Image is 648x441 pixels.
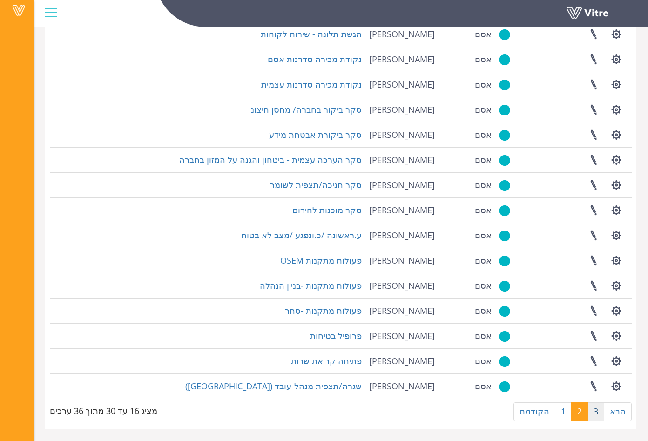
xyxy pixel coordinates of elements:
[499,29,510,41] img: כן
[365,248,439,273] td: [PERSON_NAME]
[475,104,492,115] span: 402
[475,380,492,392] span: 402
[587,402,604,421] a: 3
[499,155,510,166] img: כן
[365,298,439,323] td: [PERSON_NAME]
[499,129,510,141] img: כן
[365,373,439,399] td: [PERSON_NAME]
[555,402,572,421] a: 1
[499,230,510,242] img: כן
[499,280,510,292] img: כן
[269,129,362,140] a: סקר ביקורת אבטחת מידע
[365,348,439,373] td: [PERSON_NAME]
[261,28,362,40] a: הגשת תלונה - שירות לקוחות
[292,204,362,216] a: סקר מוכנות לחירום
[365,147,439,172] td: [PERSON_NAME]
[475,204,492,216] span: 402
[499,54,510,66] img: כן
[365,122,439,147] td: [PERSON_NAME]
[475,230,492,241] span: 402
[249,104,362,115] a: סקר ביקור בחברה/ מחסן חיצוני
[268,54,362,65] a: נקודת מכירה סדרנות אסם
[179,154,362,165] a: סקר הערכה עצמית - ביטחון והגנה על המזון בחברה
[365,21,439,47] td: [PERSON_NAME]
[280,255,362,266] a: פעולות מתקנות OSEM
[285,305,362,316] a: פעולות מתקנות -סחר
[499,205,510,217] img: כן
[260,280,362,291] a: פעולות מתקנות -בניין הנהלה
[365,273,439,298] td: [PERSON_NAME]
[475,305,492,316] span: 402
[365,97,439,122] td: [PERSON_NAME]
[604,402,632,421] a: הבא
[310,330,362,341] a: פרופיל בטיחות
[475,330,492,341] span: 402
[365,47,439,72] td: [PERSON_NAME]
[365,197,439,223] td: [PERSON_NAME]
[365,172,439,197] td: [PERSON_NAME]
[270,179,362,190] a: סקר חניכה/תצפית לשומר
[291,355,362,366] a: פתיחה קריאת שרות
[499,255,510,267] img: כן
[365,72,439,97] td: [PERSON_NAME]
[499,381,510,393] img: כן
[365,223,439,248] td: [PERSON_NAME]
[499,79,510,91] img: כן
[475,154,492,165] span: 402
[365,323,439,348] td: [PERSON_NAME]
[475,79,492,90] span: 402
[475,129,492,140] span: 402
[499,104,510,116] img: כן
[571,402,588,421] a: 2
[475,280,492,291] span: 402
[475,179,492,190] span: 402
[241,230,362,241] a: ע.ראשונה /כ.ונפגע /מצב לא בטוח
[50,401,157,417] div: מציג 16 עד 30 מתוך 36 ערכים
[499,356,510,367] img: כן
[185,380,362,392] a: שגרה/תצפית מנהל-עובד ([GEOGRAPHIC_DATA])
[475,255,492,266] span: 402
[261,79,362,90] a: נקודת מכירה סדרנות עצמית
[499,331,510,342] img: כן
[499,180,510,191] img: כן
[475,355,492,366] span: 402
[513,402,555,421] a: הקודמת
[475,28,492,40] span: 402
[499,305,510,317] img: כן
[475,54,492,65] span: 402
